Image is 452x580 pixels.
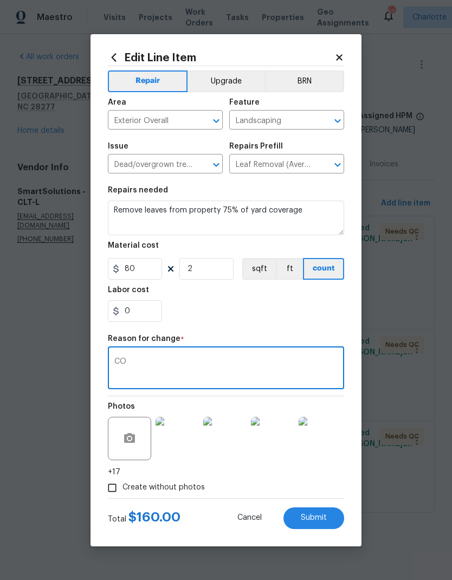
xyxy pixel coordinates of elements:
[229,99,260,106] h5: Feature
[108,99,126,106] h5: Area
[242,258,276,280] button: sqft
[229,143,283,150] h5: Repairs Prefill
[108,51,334,63] h2: Edit Line Item
[108,286,149,294] h5: Labor cost
[108,143,128,150] h5: Issue
[303,258,344,280] button: count
[122,482,205,493] span: Create without photos
[108,512,180,525] div: Total
[108,335,180,343] h5: Reason for change
[209,157,224,172] button: Open
[209,113,224,128] button: Open
[128,511,180,524] span: $ 160.00
[108,70,188,92] button: Repair
[276,258,303,280] button: ft
[330,157,345,172] button: Open
[264,70,344,92] button: BRN
[237,514,262,522] span: Cancel
[108,242,159,249] h5: Material cost
[220,507,279,529] button: Cancel
[108,201,344,235] textarea: Remove leaves from property 75% of yard coverage
[301,514,327,522] span: Submit
[108,403,135,410] h5: Photos
[114,358,338,381] textarea: CO
[188,70,265,92] button: Upgrade
[108,467,120,478] span: +17
[108,186,168,194] h5: Repairs needed
[330,113,345,128] button: Open
[283,507,344,529] button: Submit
